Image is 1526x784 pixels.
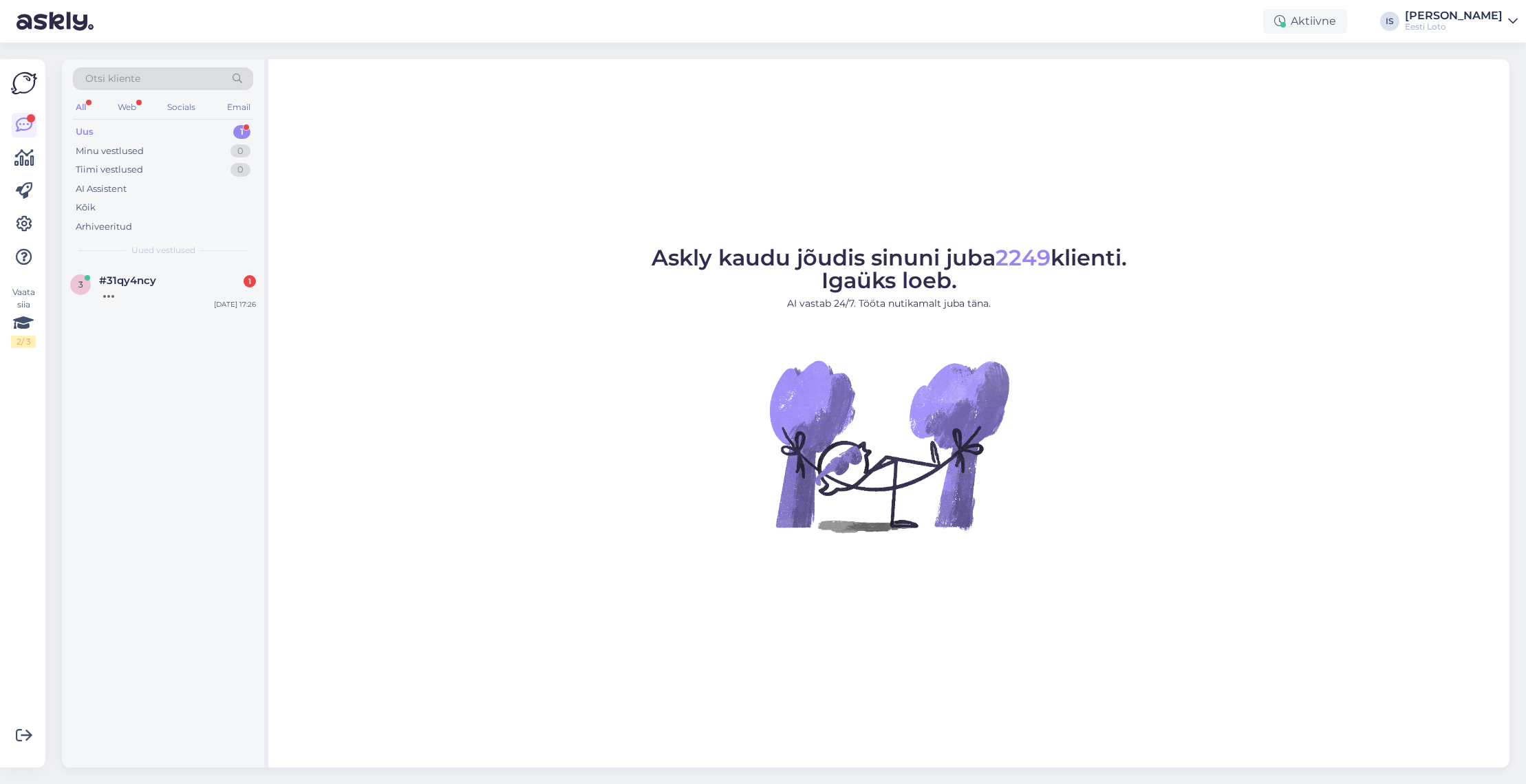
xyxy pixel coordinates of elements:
div: Socials [164,98,198,116]
div: Uus [76,125,94,139]
div: Kõik [76,201,96,215]
div: [DATE] 17:26 [214,299,256,309]
div: Arhiveeritud [76,220,132,234]
div: 0 [230,144,250,158]
span: 2249 [996,244,1051,271]
p: AI vastab 24/7. Tööta nutikamalt juba täna. [652,296,1127,311]
img: No Chat active [765,322,1013,569]
div: Web [115,98,139,116]
div: 0 [230,163,250,177]
div: 1 [233,125,250,139]
a: [PERSON_NAME]Eesti Loto [1405,10,1518,32]
span: 3 [78,279,83,290]
div: Minu vestlused [76,144,144,158]
div: AI Assistent [76,182,127,196]
span: Otsi kliente [85,72,140,86]
span: Askly kaudu jõudis sinuni juba klienti. Igaüks loeb. [652,244,1127,294]
div: Email [224,98,253,116]
img: Askly Logo [11,70,37,96]
span: Uued vestlused [131,244,195,257]
div: Tiimi vestlused [76,163,143,177]
div: [PERSON_NAME] [1405,10,1503,21]
span: #31qy4ncy [99,274,156,287]
div: Aktiivne [1263,9,1347,34]
div: 2 / 3 [11,336,36,348]
div: All [73,98,89,116]
div: IS [1380,12,1399,31]
div: Vaata siia [11,286,36,348]
div: 1 [244,275,256,287]
div: Eesti Loto [1405,21,1503,32]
